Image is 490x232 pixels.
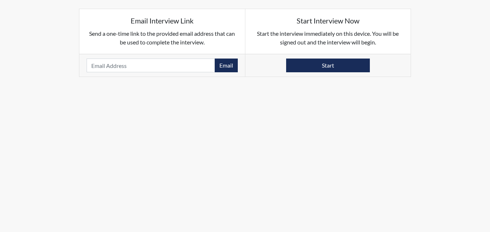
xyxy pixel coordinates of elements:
[286,59,370,72] button: Start
[253,29,404,47] p: Start the interview immediately on this device. You will be signed out and the interview will begin.
[215,59,238,72] button: Email
[87,59,215,72] input: Email Address
[87,29,238,47] p: Send a one-time link to the provided email address that can be used to complete the interview.
[87,16,238,25] h5: Email Interview Link
[253,16,404,25] h5: Start Interview Now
